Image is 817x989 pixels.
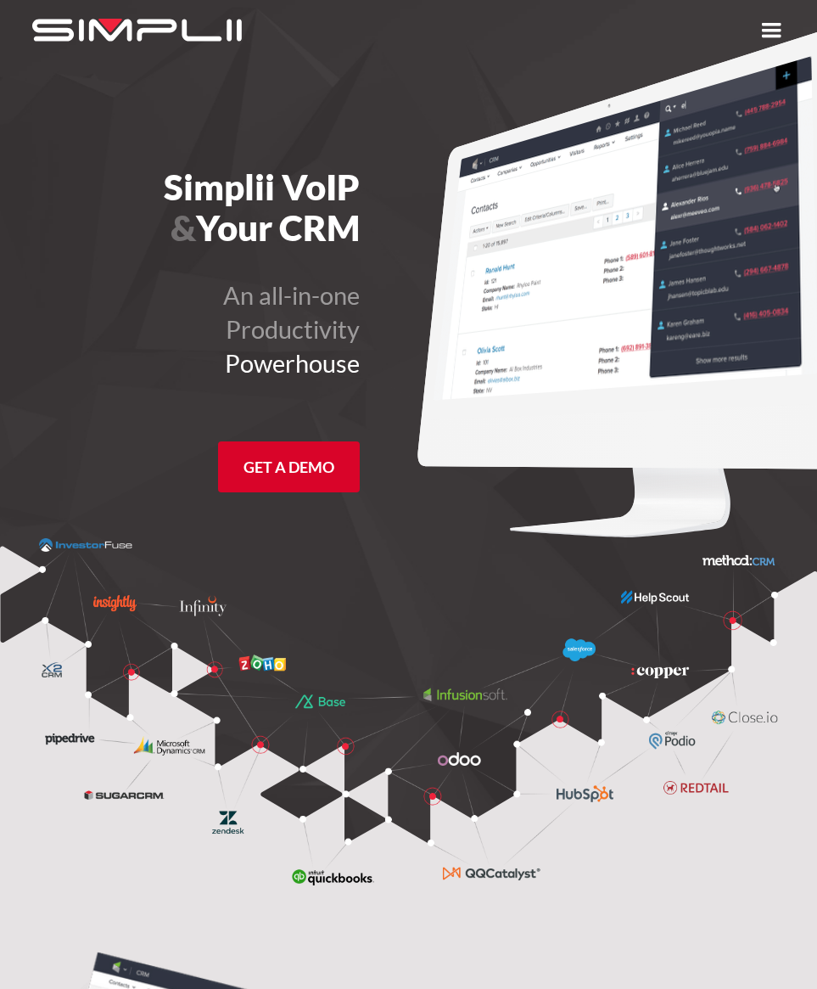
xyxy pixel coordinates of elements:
[225,348,360,378] span: Powerhouse
[15,278,360,380] h2: An all-in-one Productivity
[218,441,360,492] a: Get a Demo
[39,538,779,885] img: Numerous CRM brand names connected to each other through Simplii
[32,19,242,42] img: Simplii
[15,166,360,248] h1: Simplii VoIP Your CRM
[171,206,196,249] span: &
